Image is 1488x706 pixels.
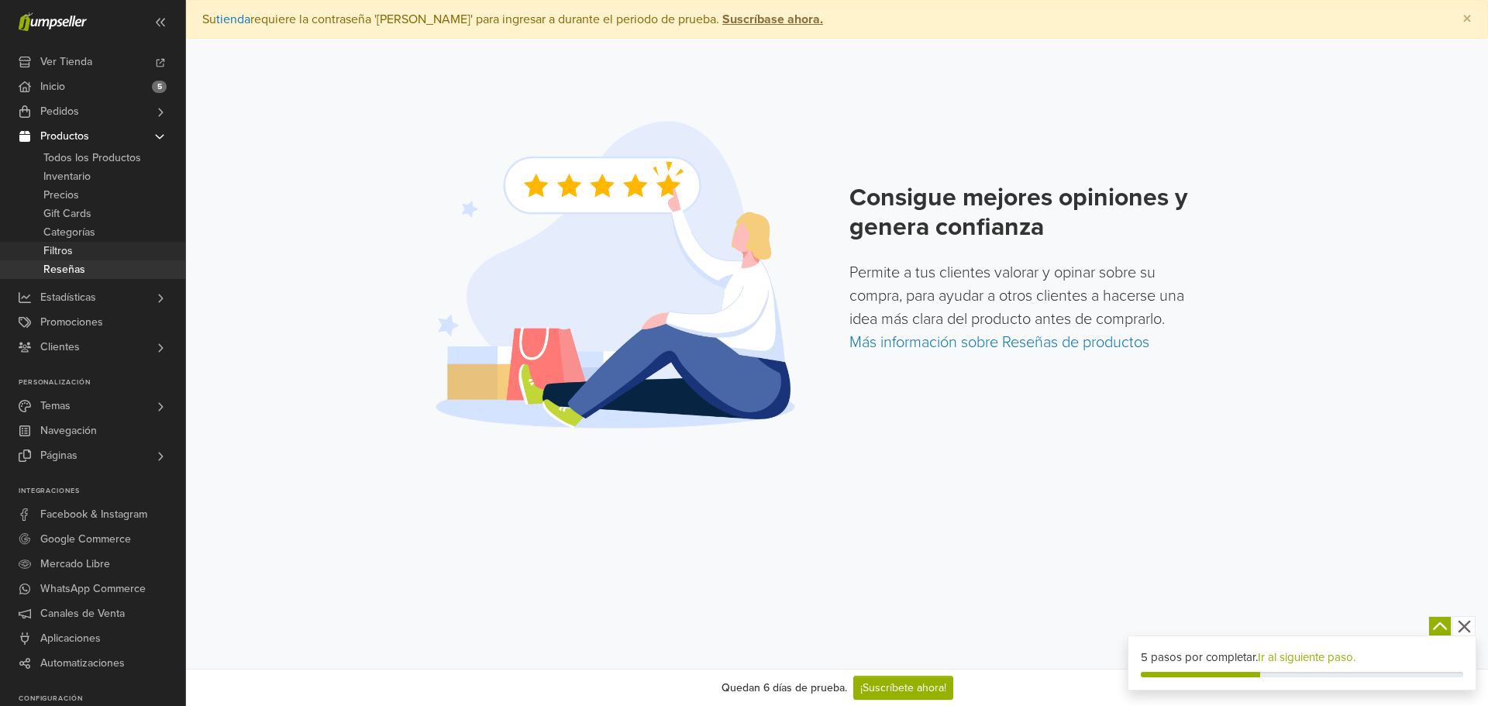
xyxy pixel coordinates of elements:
[853,676,953,700] a: ¡Suscríbete ahora!
[19,378,185,387] p: Personalización
[43,186,79,205] span: Precios
[40,285,96,310] span: Estadísticas
[722,12,823,27] strong: Suscríbase ahora.
[40,552,110,577] span: Mercado Libre
[40,124,89,149] span: Productos
[849,333,1149,352] a: Más información sobre Reseñas de productos
[40,626,101,651] span: Aplicaciones
[849,183,1193,243] h2: Consigue mejores opiniones y genera confianza
[1462,8,1472,30] span: ×
[40,394,71,418] span: Temas
[40,502,147,527] span: Facebook & Instagram
[19,487,185,496] p: Integraciones
[19,694,185,704] p: Configuración
[40,527,131,552] span: Google Commerce
[432,95,800,448] img: Producto
[43,149,141,167] span: Todos los Productos
[40,651,125,676] span: Automatizaciones
[40,443,77,468] span: Páginas
[40,50,92,74] span: Ver Tienda
[216,12,250,27] a: tienda
[40,310,103,335] span: Promociones
[43,242,73,260] span: Filtros
[1141,649,1463,666] div: 5 pasos por completar.
[40,74,65,99] span: Inicio
[1258,650,1355,664] a: Ir al siguiente paso.
[43,167,91,186] span: Inventario
[43,260,85,279] span: Reseñas
[722,680,847,696] div: Quedan 6 días de prueba.
[43,205,91,223] span: Gift Cards
[43,223,95,242] span: Categorías
[40,99,79,124] span: Pedidos
[40,577,146,601] span: WhatsApp Commerce
[849,261,1193,354] p: Permite a tus clientes valorar y opinar sobre su compra, para ayudar a otros clientes a hacerse u...
[719,12,823,27] a: Suscríbase ahora.
[40,335,80,360] span: Clientes
[40,601,125,626] span: Canales de Venta
[1447,1,1487,38] button: Close
[152,81,167,93] span: 5
[40,418,97,443] span: Navegación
